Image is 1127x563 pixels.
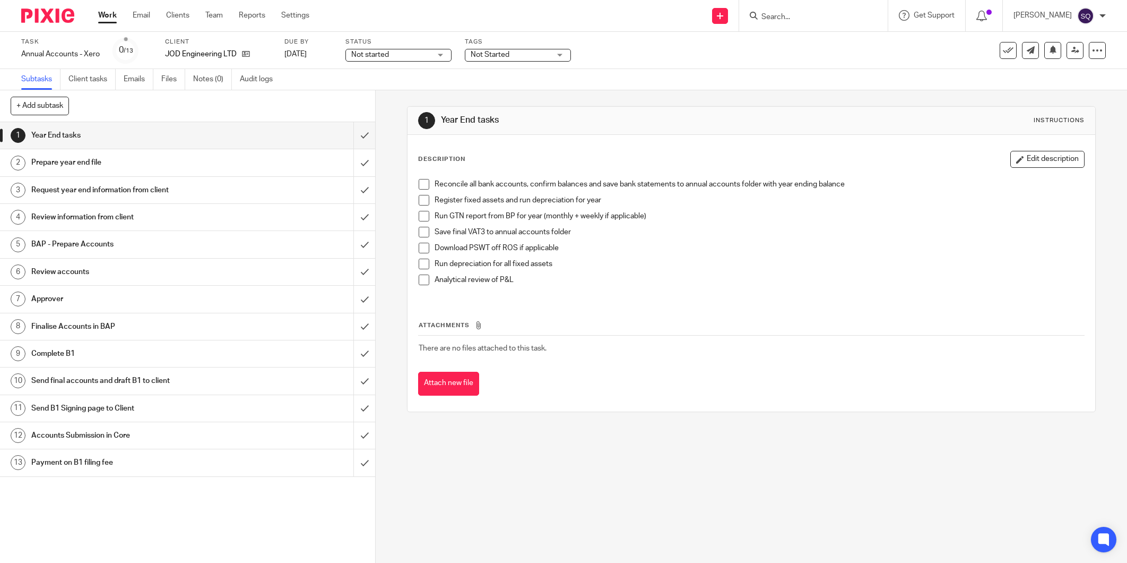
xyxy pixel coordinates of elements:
div: 4 [11,210,25,225]
img: Pixie [21,8,74,23]
a: Audit logs [240,69,281,90]
span: Not Started [471,51,509,58]
a: Client tasks [68,69,116,90]
p: Analytical review of P&L [435,275,1084,285]
p: Download PSWT off ROS if applicable [435,243,1084,253]
a: Emails [124,69,153,90]
h1: Accounts Submission in Core [31,428,239,443]
span: Get Support [914,12,955,19]
a: Clients [166,10,189,21]
h1: Year End tasks [441,115,774,126]
div: 13 [11,455,25,470]
h1: Prepare year end file [31,155,239,170]
div: Instructions [1034,116,1085,125]
div: 9 [11,346,25,361]
p: Register fixed assets and run depreciation for year [435,195,1084,206]
button: Attach new file [418,372,479,396]
p: [PERSON_NAME] [1013,10,1072,21]
p: Save final VAT3 to annual accounts folder [435,227,1084,237]
a: Reports [239,10,265,21]
a: Subtasks [21,69,60,90]
p: JOD Engineering LTD [165,49,237,59]
h1: Year End tasks [31,127,239,143]
label: Task [21,38,100,46]
p: Run depreciation for all fixed assets [435,259,1084,269]
div: 11 [11,401,25,416]
label: Tags [465,38,571,46]
input: Search [760,13,856,22]
h1: Request year end information from client [31,182,239,198]
a: Files [161,69,185,90]
div: 6 [11,265,25,279]
img: svg%3E [1077,7,1094,24]
label: Status [345,38,452,46]
h1: Review accounts [31,264,239,280]
div: 3 [11,183,25,198]
a: Email [133,10,150,21]
label: Due by [284,38,332,46]
div: 2 [11,156,25,170]
p: Description [418,155,465,164]
p: Run GTN report from BP for year (monthly + weekly if applicable) [435,211,1084,221]
div: 10 [11,373,25,388]
label: Client [165,38,271,46]
a: Team [205,10,223,21]
button: + Add subtask [11,97,69,115]
div: 12 [11,428,25,443]
small: /13 [124,48,133,54]
div: 1 [418,112,435,129]
h1: Complete B1 [31,346,239,362]
h1: Finalise Accounts in BAP [31,319,239,335]
span: There are no files attached to this task. [419,345,547,352]
div: 7 [11,292,25,306]
p: Reconcile all bank accounts, confirm balances and save bank statements to annual accounts folder ... [435,179,1084,190]
a: Settings [281,10,309,21]
span: [DATE] [284,50,307,58]
h1: Send B1 Signing page to Client [31,400,239,416]
span: Not started [351,51,389,58]
div: 5 [11,237,25,252]
a: Notes (0) [193,69,232,90]
div: Annual Accounts - Xero [21,49,100,59]
h1: Approver [31,291,239,307]
div: 0 [119,44,133,56]
span: Attachments [419,322,470,328]
h1: Payment on B1 filing fee [31,455,239,471]
h1: BAP - Prepare Accounts [31,236,239,252]
button: Edit description [1010,151,1085,168]
h1: Send final accounts and draft B1 to client [31,373,239,389]
div: 8 [11,319,25,334]
a: Work [98,10,117,21]
div: 1 [11,128,25,143]
h1: Review information from client [31,209,239,225]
